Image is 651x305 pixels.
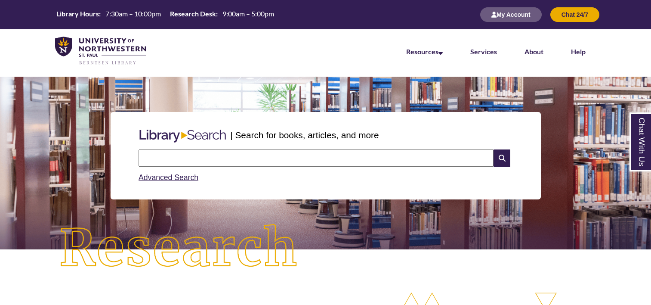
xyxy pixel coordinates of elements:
[55,37,146,65] img: UNWSP Library Logo
[550,7,599,22] button: Chat 24/7
[33,198,326,300] img: Research
[480,11,542,18] a: My Account
[135,126,230,146] img: Libary Search
[167,9,219,19] th: Research Desk:
[494,149,510,167] i: Search
[480,7,542,22] button: My Account
[53,9,278,20] table: Hours Today
[53,9,102,19] th: Library Hours:
[53,9,278,21] a: Hours Today
[230,128,379,142] p: | Search for books, articles, and more
[105,9,161,18] span: 7:30am – 10:00pm
[550,11,599,18] a: Chat 24/7
[525,47,543,56] a: About
[571,47,586,56] a: Help
[222,9,274,18] span: 9:00am – 5:00pm
[406,47,443,56] a: Resources
[139,173,198,182] a: Advanced Search
[470,47,497,56] a: Services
